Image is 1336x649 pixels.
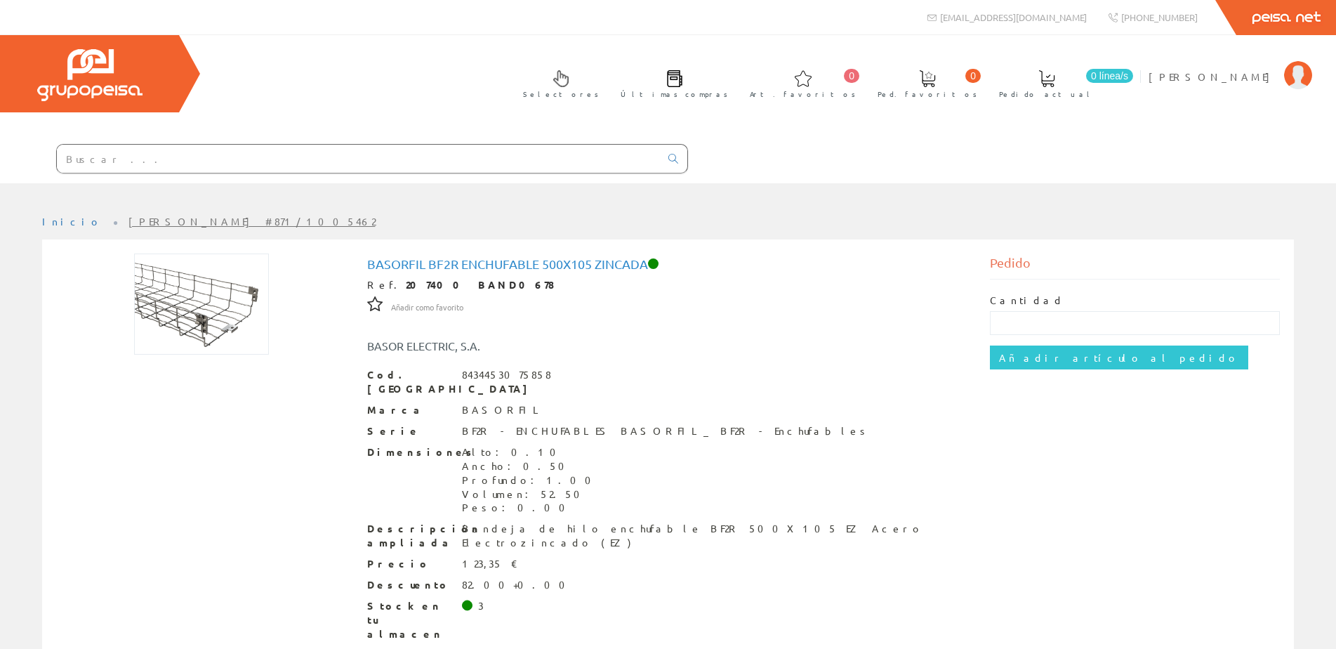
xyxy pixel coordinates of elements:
div: Profundo: 1.00 [462,473,600,487]
input: Añadir artículo al pedido [990,346,1248,369]
div: Peso: 0.00 [462,501,600,515]
span: Precio [367,557,451,571]
div: Ref. [367,278,969,292]
div: Volumen: 52.50 [462,487,600,501]
span: Descuento [367,578,451,592]
div: BASORFIL [462,403,545,417]
strong: 207400 BAND0678 [406,278,555,291]
span: [PHONE_NUMBER] [1121,11,1198,23]
span: Últimas compras [621,87,728,101]
div: BASOR ELECTRIC, S.A. [357,338,720,354]
span: Ped. favoritos [878,87,977,101]
div: 3 [478,599,484,613]
span: 0 [965,69,981,83]
span: Cod. [GEOGRAPHIC_DATA] [367,368,451,396]
div: 82.00+0.00 [462,578,574,592]
a: Inicio [42,215,102,228]
img: Grupo Peisa [37,49,143,101]
a: Últimas compras [607,58,735,107]
div: Ancho: 0.50 [462,459,600,473]
span: 0 línea/s [1086,69,1133,83]
a: [PERSON_NAME] #871/1005462 [128,215,376,228]
div: Pedido [990,254,1280,280]
span: Selectores [523,87,599,101]
div: 8434453075858 [462,368,551,382]
a: Añadir como favorito [391,300,463,313]
span: Marca [367,403,451,417]
span: Stock en tu almacen [367,599,451,641]
span: Descripción ampliada [367,522,451,550]
span: Pedido actual [999,87,1094,101]
span: Art. favoritos [750,87,856,101]
h1: Basorfil Bf2r Enchufable 500x105 Zincada [367,257,969,271]
div: Alto: 0.10 [462,445,600,459]
input: Buscar ... [57,145,660,173]
span: 0 [844,69,859,83]
div: Bandeja de hilo enchufable BF2R 500X105 EZ Acero Electrozincado (EZ) [462,522,969,550]
div: 123,35 € [462,557,518,571]
span: [PERSON_NAME] [1149,70,1277,84]
span: [EMAIL_ADDRESS][DOMAIN_NAME] [940,11,1087,23]
span: Dimensiones [367,445,451,459]
div: BF2R - ENCHUFABLES BASORFIL_ BF2R - Enchufables [462,424,870,438]
a: [PERSON_NAME] [1149,58,1312,72]
span: Añadir como favorito [391,302,463,313]
label: Cantidad [990,294,1064,308]
span: Serie [367,424,451,438]
img: Foto artículo Basorfil Bf2r Enchufable 500x105 Zincada (192x144) [134,254,269,355]
a: Selectores [509,58,606,107]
